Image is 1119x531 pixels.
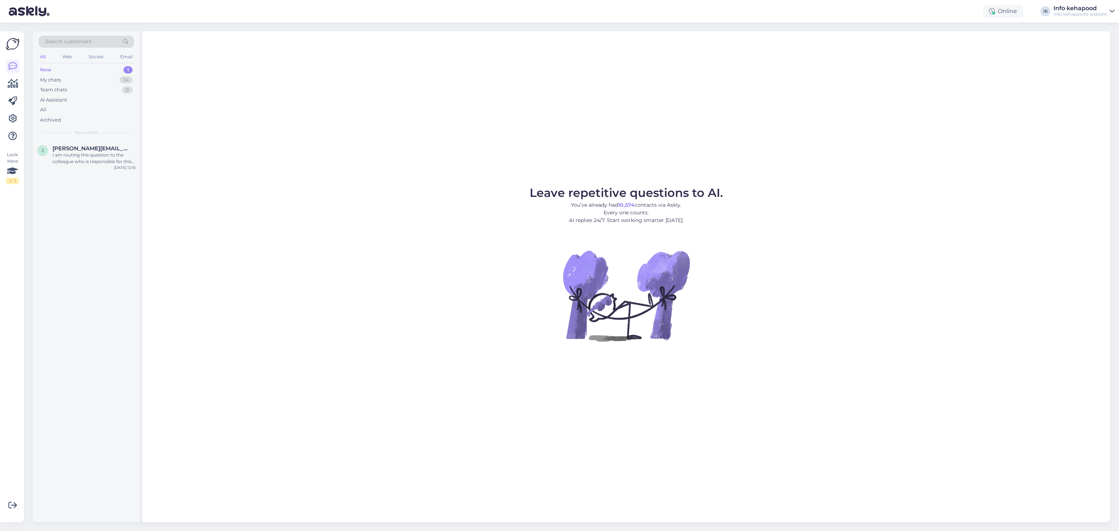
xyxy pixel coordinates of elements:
div: All [40,106,46,114]
div: 34 [119,76,133,84]
span: New chats [75,129,98,136]
a: Info kehapoodInfo kehapood's website [1053,5,1115,17]
div: Socials [87,52,105,62]
div: 0 [122,86,133,94]
div: Info kehapood's website [1053,11,1107,17]
span: Leave repetitive questions to AI. [530,186,723,200]
div: Team chats [40,86,67,94]
span: Search customers [45,38,91,45]
div: Look Here [6,151,19,184]
div: Archived [40,116,61,124]
div: Info kehapood [1053,5,1107,11]
div: Email [119,52,134,62]
img: Askly Logo [6,37,20,51]
div: All [39,52,47,62]
div: AI Assistant [40,96,67,104]
div: My chats [40,76,61,84]
div: [DATE] 12:16 [114,165,136,170]
div: I am routing this question to the colleague who is responsible for this topic. The reply might ta... [52,152,136,165]
div: 1 [123,66,133,74]
div: New [40,66,51,74]
img: No Chat active [561,230,692,361]
div: Online [983,5,1023,18]
p: You’ve already had contacts via Askly. Every one counts. AI replies 24/7. Start working smarter [... [530,201,723,224]
div: IK [1040,6,1051,16]
div: Web [61,52,74,62]
b: 10,574 [618,202,635,208]
div: 2 / 3 [6,178,19,184]
span: Jane.olgo@gmail.com [52,145,128,152]
span: J [42,148,44,153]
